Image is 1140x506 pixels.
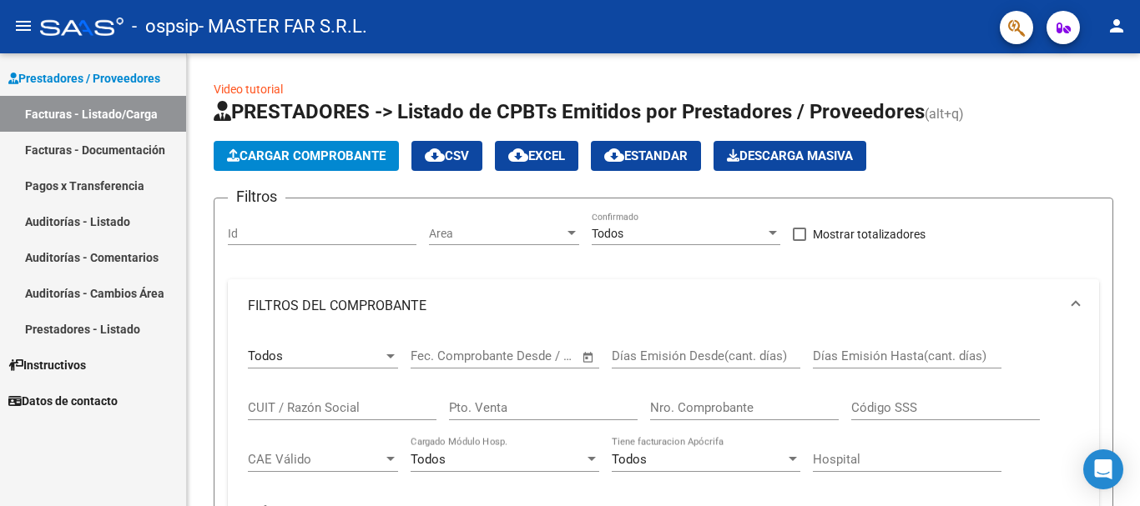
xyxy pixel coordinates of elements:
[228,185,285,208] h3: Filtros
[1107,16,1127,36] mat-icon: person
[1083,449,1123,489] div: Open Intercom Messenger
[214,141,399,171] button: Cargar Comprobante
[604,145,624,165] mat-icon: cloud_download
[508,145,528,165] mat-icon: cloud_download
[425,145,445,165] mat-icon: cloud_download
[248,297,1059,315] mat-panel-title: FILTROS DEL COMPROBANTE
[13,16,33,36] mat-icon: menu
[228,279,1099,333] mat-expansion-panel-header: FILTROS DEL COMPROBANTE
[604,148,688,163] span: Estandar
[592,227,623,240] span: Todos
[132,8,199,45] span: - ospsip
[214,83,283,96] a: Video tutorial
[8,356,86,374] span: Instructivos
[612,452,647,467] span: Todos
[714,141,866,171] app-download-masive: Descarga masiva de comprobantes (adjuntos)
[727,148,853,163] span: Descarga Masiva
[248,452,383,467] span: CAE Válido
[227,148,386,163] span: Cargar Comprobante
[480,348,561,363] input: End date
[591,141,701,171] button: Estandar
[8,69,160,88] span: Prestadores / Proveedores
[214,100,925,123] span: PRESTADORES -> Listado de CPBTs Emitidos por Prestadores / Proveedores
[411,348,465,363] input: Start date
[495,141,578,171] button: EXCEL
[248,348,283,363] span: Todos
[714,141,866,171] button: Descarga Masiva
[199,8,367,45] span: - MASTER FAR S.R.L.
[429,227,564,241] span: Area
[813,224,926,244] span: Mostrar totalizadores
[411,141,482,171] button: CSV
[425,148,469,163] span: CSV
[508,148,565,163] span: EXCEL
[925,106,964,122] span: (alt+q)
[579,348,598,367] button: Open calendar
[8,392,118,410] span: Datos de contacto
[411,452,446,467] span: Todos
